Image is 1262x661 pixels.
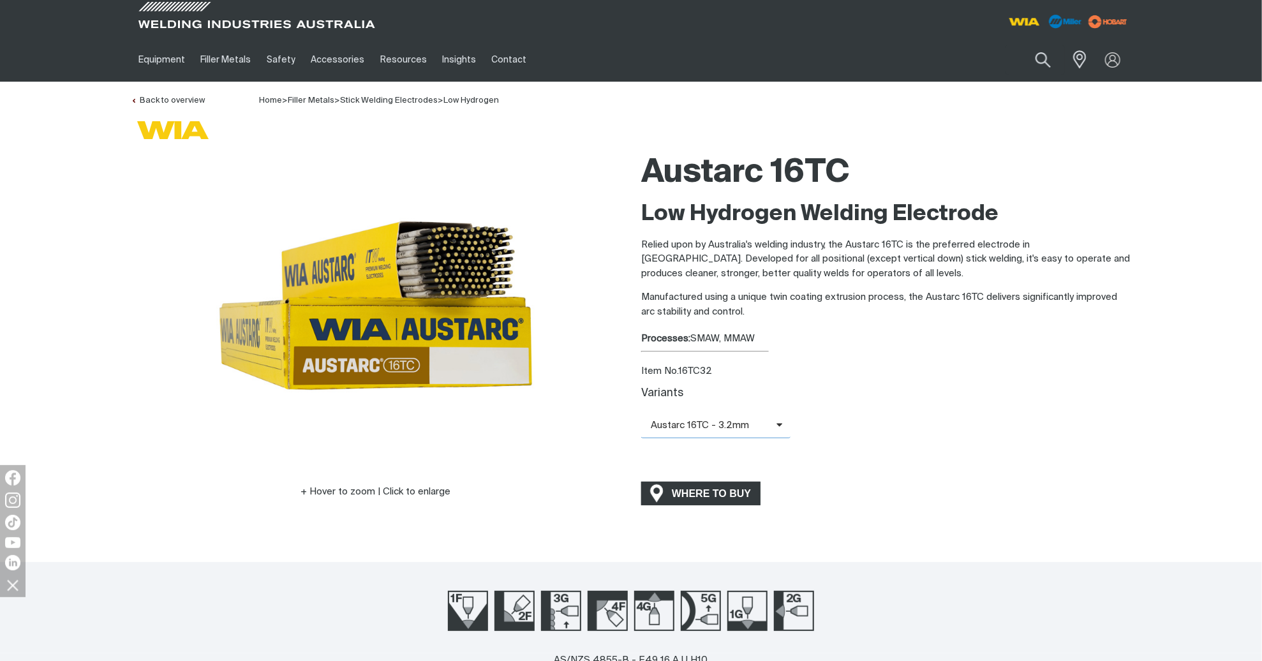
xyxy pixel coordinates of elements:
h2: Low Hydrogen Welding Electrode [641,200,1131,228]
img: Welding Position 3G Up [541,591,581,631]
a: Equipment [131,38,193,82]
a: Accessories [303,38,372,82]
span: > [282,96,288,105]
a: Contact [484,38,534,82]
button: Search products [1021,45,1065,75]
a: Back to overview of Low Hydrogen [131,96,205,105]
a: Stick Welding Electrodes [340,96,438,105]
a: Resources [373,38,434,82]
img: miller [1085,12,1131,31]
button: Hover to zoom | Click to enlarge [293,484,459,500]
div: SMAW, MMAW [641,332,1131,346]
img: Welding Position 1F [448,591,488,631]
img: Welding Position 5G Up [681,591,721,631]
label: Variants [641,388,683,399]
img: Welding Position 2F [494,591,535,631]
span: WHERE TO BUY [664,484,759,504]
img: Austarc 16TC [216,146,535,465]
input: Product name or item number... [1006,45,1065,75]
span: Austarc 16TC - 3.2mm [641,419,776,433]
img: Instagram [5,493,20,508]
p: Manufactured using a unique twin coating extrusion process, the Austarc 16TC delivers significant... [641,290,1131,319]
p: Relied upon by Australia's welding industry, the Austarc 16TC is the preferred electrode in [GEOG... [641,238,1131,281]
img: Welding Position 2G [774,591,814,631]
span: > [438,96,443,105]
a: Filler Metals [193,38,258,82]
a: Home [259,95,282,105]
img: Welding Position 1G [727,591,768,631]
span: Home [259,96,282,105]
img: Welding Position 4G [634,591,674,631]
img: YouTube [5,537,20,548]
div: Item No. 16TC32 [641,364,1131,379]
nav: Main [131,38,881,82]
img: Facebook [5,470,20,486]
a: WHERE TO BUY [641,482,761,505]
span: > [334,96,340,105]
h1: Austarc 16TC [641,152,1131,194]
strong: Processes: [641,334,690,343]
a: Insights [434,38,484,82]
a: Safety [259,38,303,82]
img: LinkedIn [5,555,20,570]
img: TikTok [5,515,20,530]
a: Filler Metals [288,96,334,105]
img: hide socials [2,574,24,596]
img: Welding Position 4F [588,591,628,631]
a: Low Hydrogen [443,96,499,105]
